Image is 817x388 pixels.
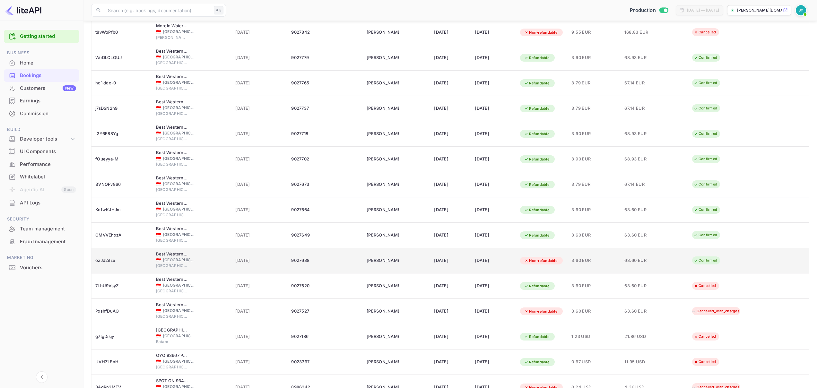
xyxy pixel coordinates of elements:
div: Earnings [20,97,76,105]
div: ⌘K [214,6,223,14]
div: Team management [20,225,76,233]
div: [DATE] [475,205,512,215]
div: Bookings [4,69,79,82]
div: OYO 93667 Penginapan Pelangi [156,352,188,359]
a: Bookings [4,69,79,81]
div: [DATE] [434,357,467,367]
div: Best Western Premier Panbil [156,276,188,283]
span: [GEOGRAPHIC_DATA] [163,282,195,288]
span: [DATE] [235,206,283,213]
div: t8vWoPfb0 [95,27,148,38]
span: [DATE] [235,308,283,315]
div: [DATE] [434,306,467,316]
div: Getting started [4,30,79,43]
div: BVNQPv866 [95,179,148,190]
div: [DATE] [475,27,512,38]
div: 9027186 [291,332,359,342]
div: 9027649 [291,230,359,240]
div: fOueyya-M [95,154,148,164]
span: 1.23 USD [571,333,617,340]
span: 63.60 EUR [624,206,656,213]
div: Bookings [20,72,76,79]
span: [GEOGRAPHIC_DATA] [163,181,195,187]
div: Refundable [520,333,553,341]
span: Indonesia [156,207,161,211]
span: 67.14 EUR [624,105,656,112]
div: Confirmed [690,231,721,239]
div: UVHZLEnH- [95,357,148,367]
div: 9023397 [291,357,359,367]
a: Performance [4,158,79,170]
div: Home [4,57,79,69]
div: ozJd2iIze [95,255,148,266]
span: Indonesia [156,309,161,313]
span: [GEOGRAPHIC_DATA] [163,358,195,364]
input: Search (e.g. bookings, documentation) [104,4,211,17]
span: [DATE] [235,130,283,137]
span: Indonesia [156,131,161,135]
span: 3.60 EUR [571,206,617,213]
div: Refundable [520,155,553,163]
div: Whitelabel [20,173,76,181]
div: [DATE] [475,179,512,190]
a: UI Components [4,145,79,157]
span: [GEOGRAPHIC_DATA] [156,263,188,269]
span: 67.14 EUR [624,80,656,87]
div: KcfwKJHJm [95,205,148,215]
div: Julian Tabakuu [367,27,399,38]
div: Refundable [520,231,553,239]
span: Security [4,216,79,223]
div: Best Western Premier Panbil [156,226,188,232]
span: [DATE] [235,29,283,36]
span: 63.60 EUR [624,282,656,289]
div: 9027664 [291,205,359,215]
div: [DATE] [475,154,512,164]
div: PxshfDuAQ [95,306,148,316]
span: 168.83 EUR [624,29,656,36]
span: 0.67 USD [571,358,617,366]
div: Refundable [520,282,553,290]
div: Morelo Water Villa [156,23,188,29]
span: [DATE] [235,333,283,340]
div: Julian Tabakuu [367,179,399,190]
span: [GEOGRAPHIC_DATA] [163,80,195,85]
span: [GEOGRAPHIC_DATA] [163,206,195,212]
span: [DATE] [235,181,283,188]
span: [GEOGRAPHIC_DATA] [163,308,195,314]
span: 3.90 EUR [571,156,617,163]
div: [DATE] [434,281,467,291]
div: Confirmed [690,256,721,264]
div: UI Components [20,148,76,155]
div: [DATE] [475,357,512,367]
a: CustomersNew [4,82,79,94]
div: Blitz Hotel [156,327,188,333]
span: 3.79 EUR [571,181,617,188]
span: 67.14 EUR [624,181,656,188]
span: 68.93 EUR [624,156,656,163]
span: [GEOGRAPHIC_DATA] [156,314,188,319]
div: 9027842 [291,27,359,38]
div: Confirmed [690,130,721,138]
div: hc1lddo-0 [95,78,148,88]
span: [GEOGRAPHIC_DATA] [156,85,188,91]
div: [DATE] — [DATE] [687,7,719,13]
div: 9027527 [291,306,359,316]
span: [GEOGRAPHIC_DATA] [156,364,188,370]
div: Best Western Premier Panbil [156,73,188,80]
a: API Logs [4,197,79,209]
div: [DATE] [475,255,512,266]
div: 9027737 [291,103,359,114]
div: Refundable [520,206,553,214]
div: Cancelled [690,28,720,36]
div: 9027638 [291,255,359,266]
a: Vouchers [4,262,79,273]
div: Refundable [520,181,553,189]
span: 3.90 EUR [571,130,617,137]
a: Fraud management [4,236,79,247]
div: Commission [20,110,76,117]
span: [DATE] [235,105,283,112]
span: [GEOGRAPHIC_DATA] [156,187,188,193]
div: Julian Tabakuu [367,281,399,291]
div: [DATE] [434,205,467,215]
div: [DATE] [434,129,467,139]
